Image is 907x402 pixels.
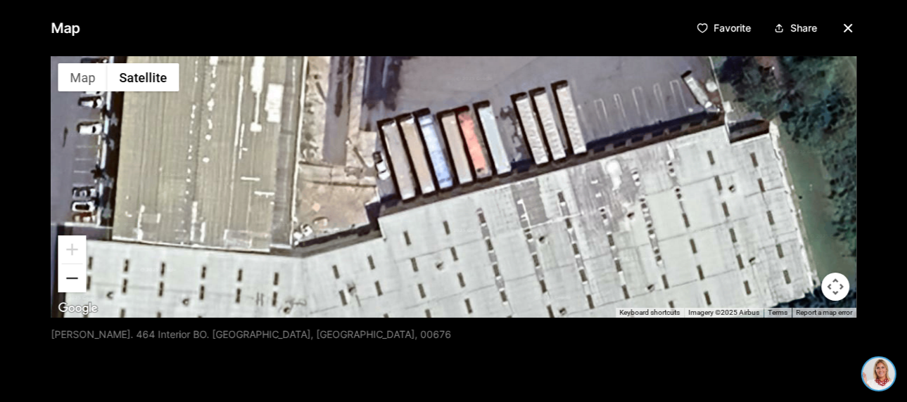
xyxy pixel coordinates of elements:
p: Favorite [713,22,751,34]
img: 527b0b8b-e05e-4919-af49-c08c181a4cb2.jpeg [8,8,41,41]
p: Map [51,14,80,42]
button: Favorite [691,17,756,39]
p: [PERSON_NAME]. 464 Interior BO. [GEOGRAPHIC_DATA], [GEOGRAPHIC_DATA], 00676 [51,329,451,340]
button: Map camera controls [821,273,849,301]
img: Google [54,299,101,318]
button: Zoom out [58,264,86,292]
a: Terms (opens in new tab) [768,309,787,316]
button: Show street map [58,63,107,91]
button: Show satellite imagery [107,63,179,91]
span: Imagery ©2025 Airbus [688,309,759,316]
a: Open this area in Google Maps (opens a new window) [54,299,101,318]
p: Share [790,22,817,34]
button: Share [768,17,823,39]
a: Report a map error [796,309,852,316]
button: Keyboard shortcuts [619,308,680,318]
button: Zoom in [58,235,86,264]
